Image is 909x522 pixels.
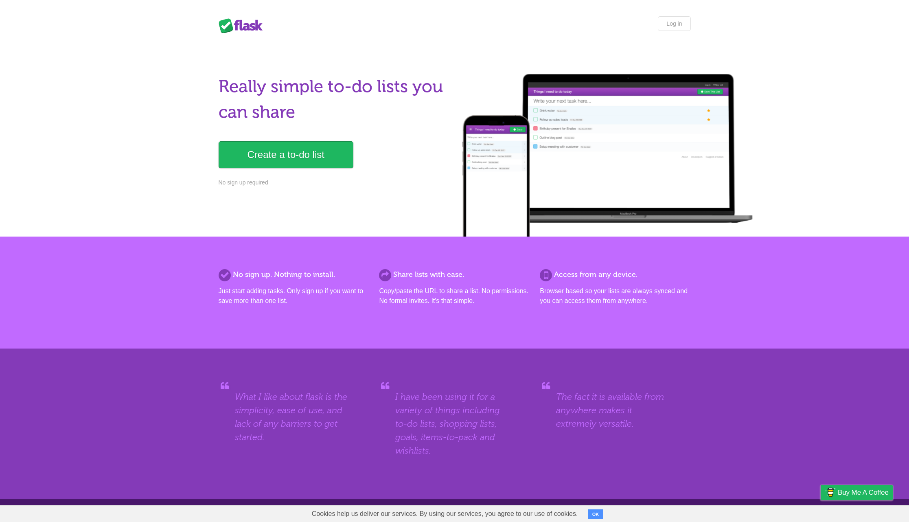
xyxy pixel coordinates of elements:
[395,390,513,457] blockquote: I have been using it for a variety of things including to-do lists, shopping lists, goals, items-...
[219,141,353,168] a: Create a to-do list
[219,18,267,33] div: Flask Lists
[838,485,889,500] span: Buy me a coffee
[379,269,530,280] h2: Share lists with ease.
[379,286,530,306] p: Copy/paste the URL to share a list. No permissions. No formal invites. It's that simple.
[821,485,893,500] a: Buy me a coffee
[825,485,836,499] img: Buy me a coffee
[658,16,690,31] a: Log in
[556,390,674,430] blockquote: The fact it is available from anywhere makes it extremely versatile.
[540,269,690,280] h2: Access from any device.
[588,509,604,519] button: OK
[219,178,450,187] p: No sign up required
[219,269,369,280] h2: No sign up. Nothing to install.
[540,286,690,306] p: Browser based so your lists are always synced and you can access them from anywhere.
[304,506,586,522] span: Cookies help us deliver our services. By using our services, you agree to our use of cookies.
[235,390,353,444] blockquote: What I like about flask is the simplicity, ease of use, and lack of any barriers to get started.
[219,286,369,306] p: Just start adding tasks. Only sign up if you want to save more than one list.
[219,74,450,125] h1: Really simple to-do lists you can share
